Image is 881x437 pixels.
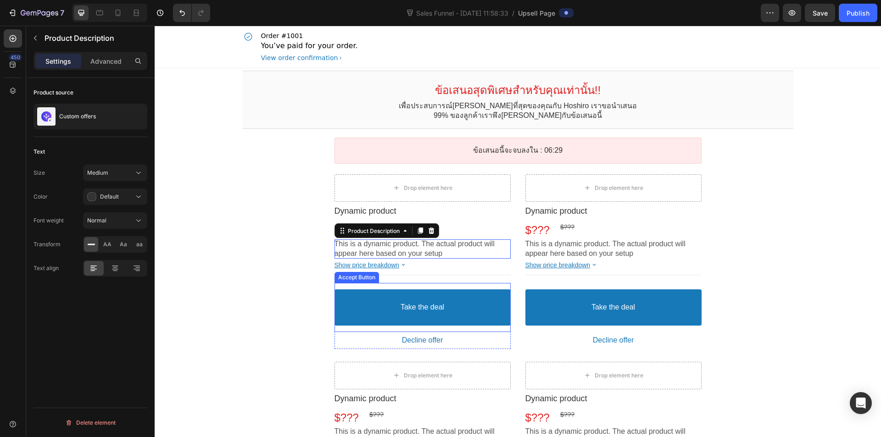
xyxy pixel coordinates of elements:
bdo: Decline offer [438,310,480,320]
bdo: Dynamic product [180,368,242,377]
span: AA [103,240,112,249]
bdo: $??? [406,198,420,205]
div: Open Intercom Messenger [850,392,872,414]
div: Drop element here [440,159,489,166]
button: Take the deal [180,264,356,300]
img: Custom offers [37,107,56,126]
span: Normal [87,217,106,224]
bdo: $??? [406,385,420,393]
span: aa [136,240,143,249]
span: Upsell Page [518,8,555,18]
bdo: $??? [371,198,395,210]
button: Save [805,4,835,22]
button: Take the deal [371,264,547,300]
p: 99% ของลูกค้าเราพึง[PERSON_NAME]กับข้อเสนอนี้ [96,85,631,95]
bdo: Decline offer [247,310,289,320]
p: appear here based on your setup [371,223,547,233]
bdo: $??? [180,198,204,210]
div: Accept Button [182,248,223,255]
bdo: Dynamic product [371,368,433,377]
div: Size [33,169,45,177]
span: Save [813,9,828,17]
span: Default [100,193,119,200]
div: Delete element [65,417,116,428]
div: 450 [9,54,22,61]
bdo: $??? [215,385,229,393]
button: Decline offer [371,306,547,323]
span: / [512,8,514,18]
bdo: Show price breakdown [180,236,245,243]
p: This is a dynamic product. The actual product will [180,214,356,223]
p: appear here based on your setup [180,223,356,233]
iframe: Design area [155,26,881,437]
button: Default [83,188,147,205]
p: Custom offers [59,112,96,121]
bdo: $??? [371,386,395,398]
div: Color [33,193,48,201]
div: Publish [847,8,870,18]
span: Sales Funnel - [DATE] 11:58:33 [414,8,510,18]
button: 7 [4,4,68,22]
span: Medium [87,169,108,176]
bdo: ข้อเสนอนี้จะจบลงใน : 06:29 [318,121,408,128]
div: Font weight [33,216,64,225]
p: This is a dynamic product. The actual product will [371,214,547,223]
p: Product Description [45,33,144,44]
div: Drop element here [249,159,298,166]
p: 7 [60,7,64,18]
p: appear here based on your setup [180,411,356,420]
span: Aa [120,240,127,249]
p: เพื่อประสบการณ์[PERSON_NAME]ที่สุดของคุณกับ Hoshiro เราขอนำเสนอ [96,76,631,85]
button: Delete element [33,415,147,430]
bdo: Dynamic product [180,181,242,190]
p: Advanced [90,56,122,66]
button: Decline offer [180,306,356,323]
bdo: Take the deal [437,277,480,287]
div: Text align [33,264,59,272]
div: Product Description [191,202,247,209]
p: Settings [45,56,71,66]
div: Drop element here [249,346,298,354]
bdo: Take the deal [246,277,290,287]
div: Transform [33,240,61,249]
bdo: Dynamic product [371,181,433,190]
bdo: $??? [180,386,204,398]
bdo: Show price breakdown [371,236,436,243]
div: Text [33,148,45,156]
div: Drop element here [440,346,489,354]
div: Rich Text Editor. Editing area: main [96,76,631,95]
button: Medium [83,165,147,181]
button: Normal [83,212,147,229]
bdo: ข้อเสนอสุดพิเศษสำหรับคุณเท่านั้น!! [280,58,446,71]
div: Product source [33,89,73,97]
button: Publish [839,4,877,22]
p: appear here based on your setup [371,411,547,420]
p: This is a dynamic product. The actual product will [371,401,547,411]
div: Undo/Redo [173,4,210,22]
p: This is a dynamic product. The actual product will [180,401,356,411]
